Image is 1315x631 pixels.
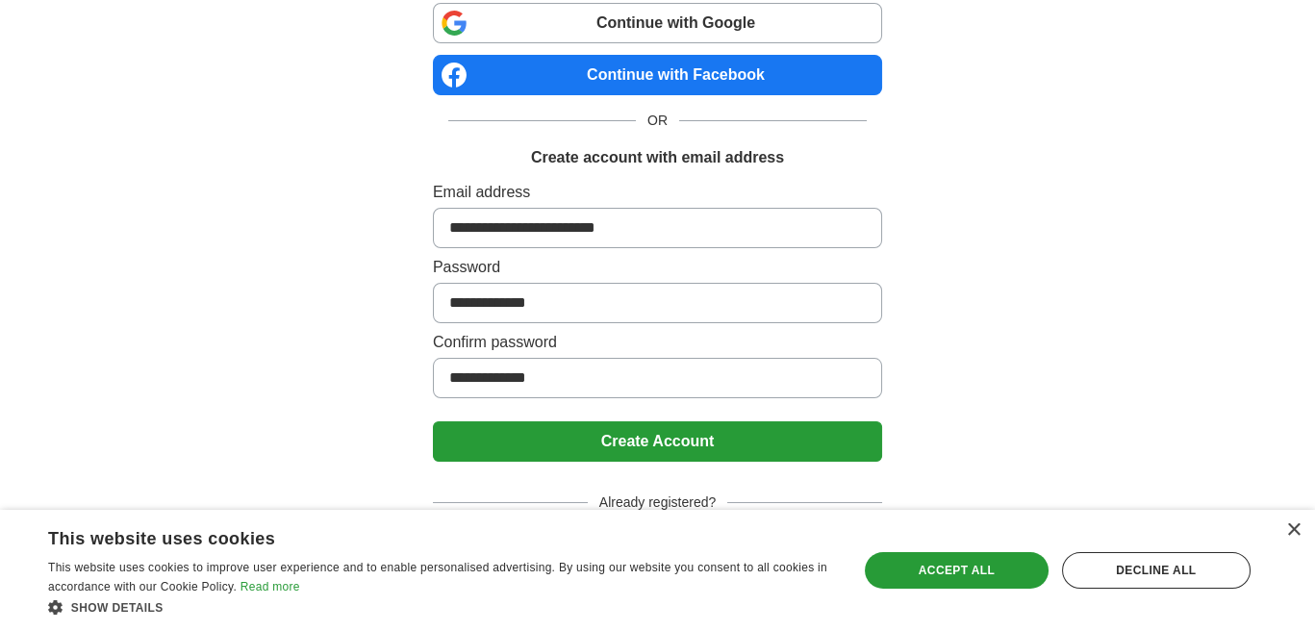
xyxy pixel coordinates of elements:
span: OR [636,111,679,131]
h1: Create account with email address [531,146,784,169]
div: Show details [48,597,834,617]
span: This website uses cookies to improve user experience and to enable personalised advertising. By u... [48,561,827,593]
div: This website uses cookies [48,521,786,550]
a: Read more, opens a new window [240,580,300,593]
label: Email address [433,181,882,204]
label: Confirm password [433,331,882,354]
label: Password [433,256,882,279]
button: Create Account [433,421,882,462]
a: Continue with Google [433,3,882,43]
span: Show details [71,601,164,615]
span: Already registered? [588,492,727,513]
div: Accept all [865,552,1049,589]
div: Close [1286,523,1301,538]
a: Continue with Facebook [433,55,882,95]
div: Decline all [1062,552,1251,589]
